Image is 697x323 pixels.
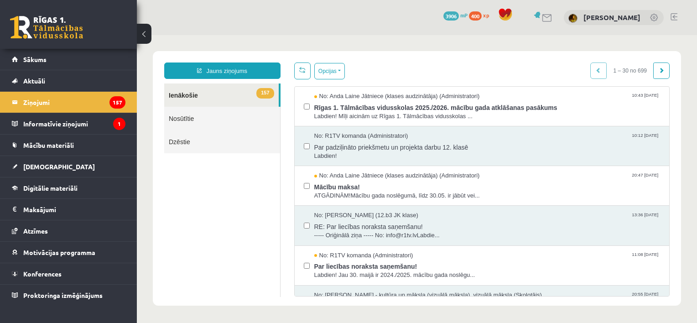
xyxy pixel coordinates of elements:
legend: Informatīvie ziņojumi [23,113,125,134]
span: Proktoringa izmēģinājums [23,291,103,299]
span: No: [PERSON_NAME] - kultūra un māksla (vizuālā māksla), vizuālā māksla (Skolotājs) [177,256,405,265]
a: No: [PERSON_NAME] (12.b3 JK klase) 13:36 [DATE] RE: Par liecības noraksta saņemšanu! ----- Oriģin... [177,176,524,204]
button: Opcijas [177,28,208,44]
span: Konferences [23,270,62,278]
span: No: R1TV komanda (Administratori) [177,97,271,105]
span: No: Anda Laine Jātniece (klases audzinātāja) (Administratori) [177,136,343,145]
i: 157 [109,96,125,109]
span: Labdien! [177,117,524,125]
a: Rīgas 1. Tālmācības vidusskola [10,16,83,39]
span: No: Anda Laine Jātniece (klases audzinātāja) (Administratori) [177,57,343,66]
legend: Ziņojumi [23,92,125,113]
a: No: Anda Laine Jātniece (klases audzinātāja) (Administratori) 20:47 [DATE] Mācību maksa! ATGĀDINĀ... [177,136,524,165]
a: [PERSON_NAME] [583,13,640,22]
i: 1 [113,118,125,130]
a: Aktuāli [12,70,125,91]
a: 157Ienākošie [27,48,142,72]
span: Labdien! Mīļi aicinām uz Rīgas 1. Tālmācības vidusskolas ... [177,77,524,86]
a: No: [PERSON_NAME] - kultūra un māksla (vizuālā māksla), vizuālā māksla (Skolotājs) 20:55 [DATE] [177,256,524,284]
span: Sākums [23,55,47,63]
a: Ziņojumi157 [12,92,125,113]
span: Labdien! Jau 30. maijā ir 2024./2025. mācību gada noslēgu... [177,236,524,245]
a: Mācību materiāli [12,135,125,156]
a: Maksājumi [12,199,125,220]
a: No: Anda Laine Jātniece (klases audzinātāja) (Administratori) 10:43 [DATE] Rīgas 1. Tālmācības vi... [177,57,524,85]
span: 1 – 30 no 699 [470,27,517,44]
a: 3906 mP [443,11,468,19]
span: Mācību materiāli [23,141,74,149]
span: xp [483,11,489,19]
span: ATGĀDINĀM!Mācību gada noslēgumā, līdz 30.05. ir jābūt vei... [177,156,524,165]
span: No: [PERSON_NAME] (12.b3 JK klase) [177,176,281,185]
a: [DEMOGRAPHIC_DATA] [12,156,125,177]
a: 400 xp [469,11,494,19]
a: No: R1TV komanda (Administratori) 11:08 [DATE] Par liecības noraksta saņemšanu! Labdien! Jau 30. ... [177,216,524,245]
a: Jauns ziņojums [27,27,144,44]
a: Dzēstie [27,95,143,118]
span: 10:12 [DATE] [493,97,523,104]
span: [DEMOGRAPHIC_DATA] [23,162,95,171]
span: 20:47 [DATE] [493,136,523,143]
span: 11:08 [DATE] [493,216,523,223]
span: No: R1TV komanda (Administratori) [177,216,276,225]
span: Atzīmes [23,227,48,235]
a: No: R1TV komanda (Administratori) 10:12 [DATE] Par padziļināto priekšmetu un projekta darbu 12. k... [177,97,524,125]
a: Sākums [12,49,125,70]
span: Par liecības noraksta saņemšanu! [177,224,524,236]
img: Loreta Zajaca [568,14,577,23]
span: 157 [120,53,137,63]
span: ----- Oriģinālā ziņa ----- No: info@r1tv.lvLabdie... [177,196,524,205]
span: 13:36 [DATE] [493,176,523,183]
span: 3906 [443,11,459,21]
a: Nosūtītie [27,72,143,95]
a: Konferences [12,263,125,284]
a: Digitālie materiāli [12,177,125,198]
span: Mācību maksa! [177,145,524,156]
a: Motivācijas programma [12,242,125,263]
span: Rīgas 1. Tālmācības vidusskolas 2025./2026. mācību gada atklāšanas pasākums [177,66,524,77]
span: Aktuāli [23,77,45,85]
legend: Maksājumi [23,199,125,220]
span: Motivācijas programma [23,248,95,256]
span: mP [460,11,468,19]
span: 400 [469,11,482,21]
span: RE: Par liecības noraksta saņemšanu! [177,185,524,196]
a: Informatīvie ziņojumi1 [12,113,125,134]
span: 10:43 [DATE] [493,57,523,64]
span: 20:55 [DATE] [493,256,523,263]
a: Atzīmes [12,220,125,241]
span: Digitālie materiāli [23,184,78,192]
span: Par padziļināto priekšmetu un projekta darbu 12. klasē [177,105,524,117]
a: Proktoringa izmēģinājums [12,285,125,306]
